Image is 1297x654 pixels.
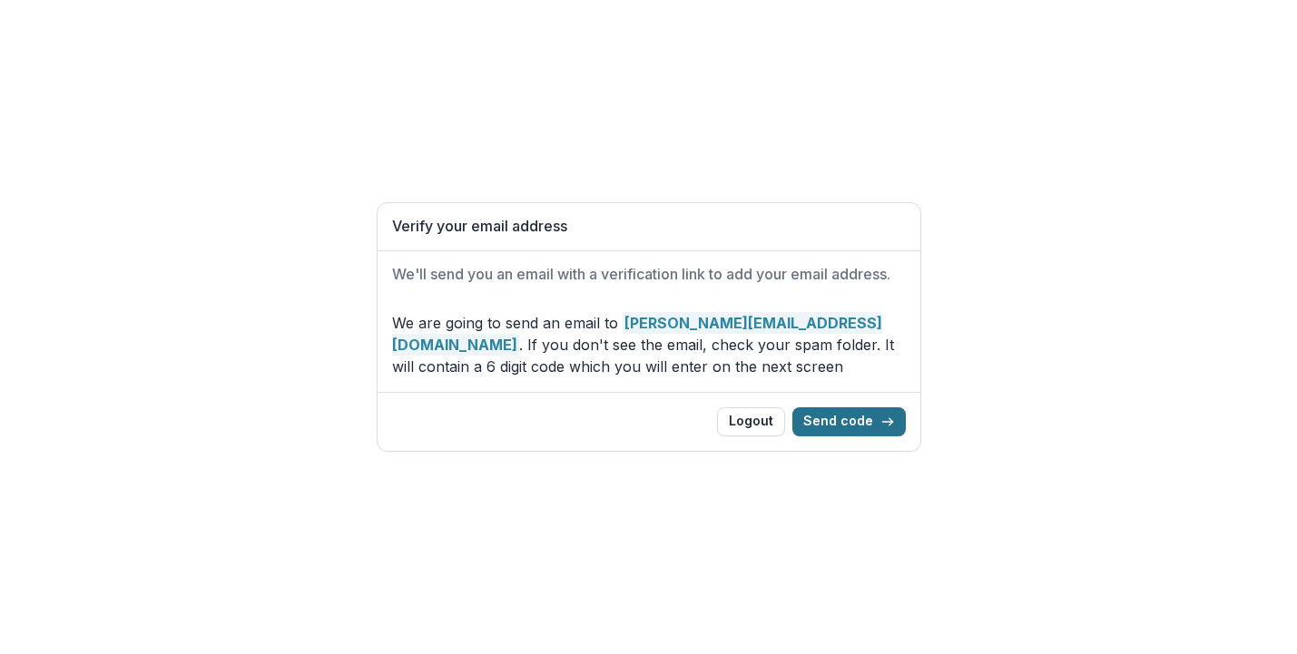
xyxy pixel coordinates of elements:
[392,312,906,377] p: We are going to send an email to . If you don't see the email, check your spam folder. It will co...
[392,312,882,356] strong: [PERSON_NAME][EMAIL_ADDRESS][DOMAIN_NAME]
[392,218,906,235] h1: Verify your email address
[392,266,906,283] h2: We'll send you an email with a verification link to add your email address.
[792,407,906,436] button: Send code
[717,407,785,436] button: Logout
